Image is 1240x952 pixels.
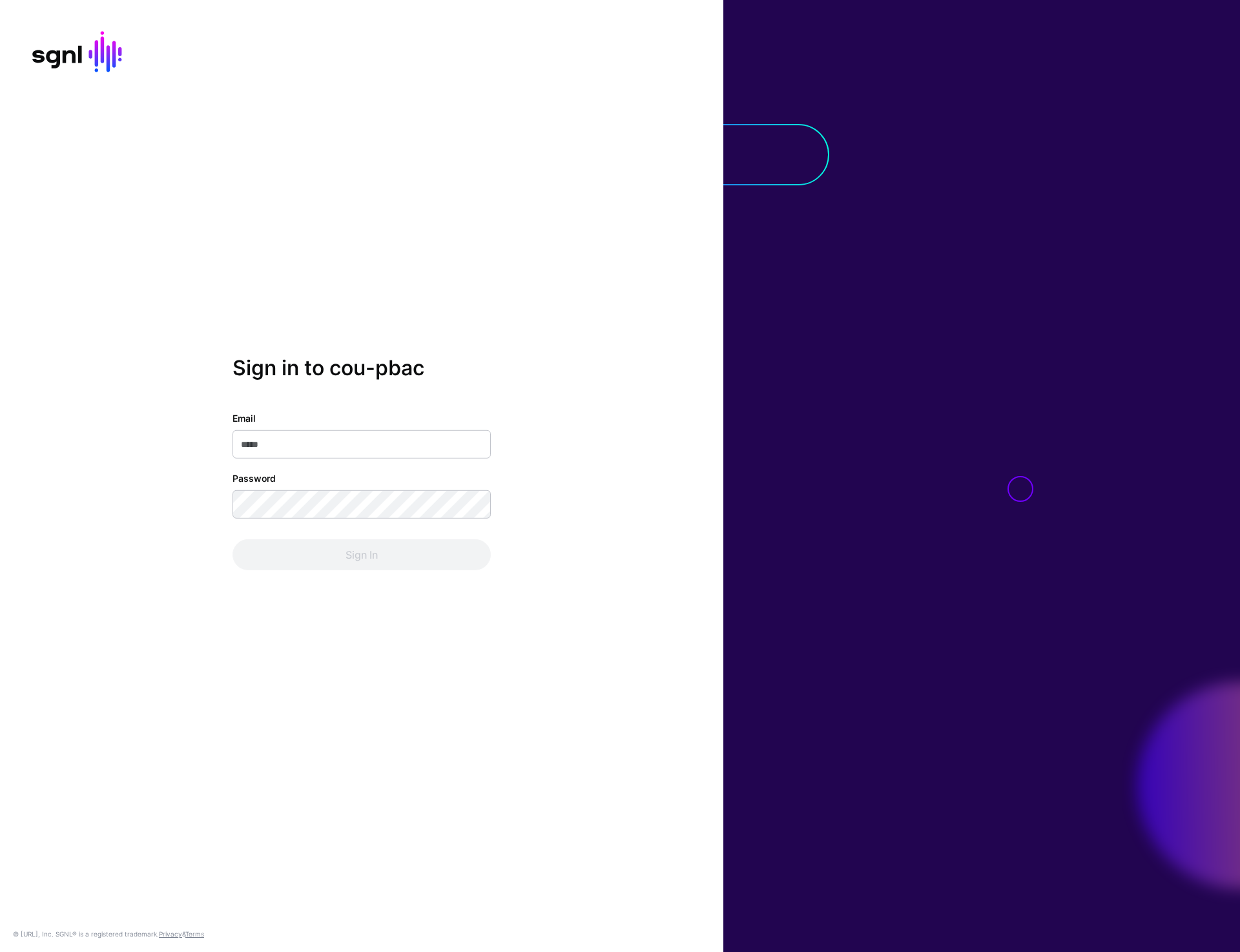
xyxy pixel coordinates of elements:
a: Privacy [159,930,182,938]
label: Email [232,411,256,425]
label: Password [232,471,276,485]
h2: Sign in to cou-pbac [232,356,491,380]
a: Terms [185,930,204,938]
div: © [URL], Inc. SGNL® is a registered trademark. & [13,929,204,939]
